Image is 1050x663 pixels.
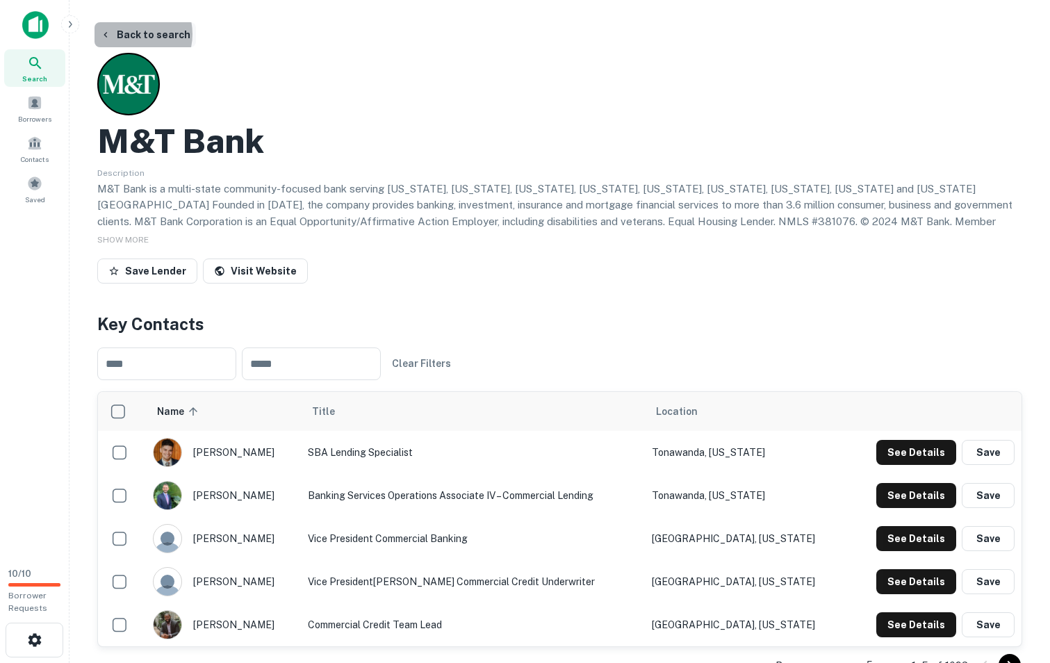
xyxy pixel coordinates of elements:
span: Search [22,73,47,84]
span: Name [157,403,202,420]
img: 9c8pery4andzj6ohjkjp54ma2 [154,525,181,552]
span: Borrower Requests [8,591,47,613]
a: Borrowers [4,90,65,127]
button: See Details [876,483,956,508]
span: Saved [25,194,45,205]
td: Commercial Credit Team Lead [301,603,645,646]
td: Tonawanda, [US_STATE] [645,474,848,517]
span: Location [656,403,698,420]
p: M&T Bank is a multi-state community-focused bank serving [US_STATE], [US_STATE], [US_STATE], [US_... [97,181,1022,246]
td: Tonawanda, [US_STATE] [645,431,848,474]
div: [PERSON_NAME] [153,567,294,596]
a: Search [4,49,65,87]
a: Saved [4,170,65,208]
td: [GEOGRAPHIC_DATA], [US_STATE] [645,560,848,603]
span: Title [312,403,353,420]
span: 10 / 10 [8,568,31,579]
button: Save Lender [97,259,197,284]
a: Visit Website [203,259,308,284]
button: Save [962,526,1015,551]
img: capitalize-icon.png [22,11,49,39]
button: Save [962,440,1015,465]
div: [PERSON_NAME] [153,481,294,510]
button: Save [962,569,1015,594]
th: Name [146,392,301,431]
h4: Key Contacts [97,311,1022,336]
img: 1674827886880 [154,439,181,466]
th: Title [301,392,645,431]
div: [PERSON_NAME] [153,438,294,467]
span: Borrowers [18,113,51,124]
button: Back to search [95,22,196,47]
button: Clear Filters [386,351,457,376]
button: Save [962,483,1015,508]
img: 1666275921348 [154,611,181,639]
span: Description [97,168,145,178]
a: Contacts [4,130,65,167]
button: See Details [876,526,956,551]
button: See Details [876,569,956,594]
button: Save [962,612,1015,637]
div: [PERSON_NAME] [153,524,294,553]
td: SBA Lending Specialist [301,431,645,474]
td: [GEOGRAPHIC_DATA], [US_STATE] [645,603,848,646]
td: Vice President[PERSON_NAME] Commercial Credit Underwriter [301,560,645,603]
td: Vice President Commercial Banking [301,517,645,560]
span: SHOW MORE [97,235,149,245]
button: See Details [876,612,956,637]
div: [PERSON_NAME] [153,610,294,639]
button: See Details [876,440,956,465]
div: scrollable content [98,392,1022,646]
iframe: Chat Widget [981,552,1050,619]
img: 1625759371540 [154,482,181,509]
span: Contacts [21,154,49,165]
td: [GEOGRAPHIC_DATA], [US_STATE] [645,517,848,560]
th: Location [645,392,848,431]
img: 9c8pery4andzj6ohjkjp54ma2 [154,568,181,596]
h2: M&T Bank [97,121,264,161]
td: Banking Services Operations Associate IV – Commercial Lending [301,474,645,517]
